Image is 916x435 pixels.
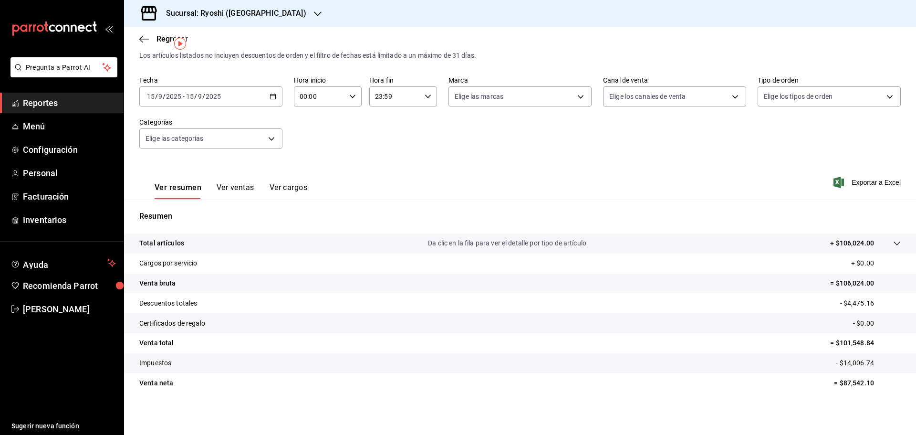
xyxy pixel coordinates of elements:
p: Venta neta [139,378,173,388]
button: Ver cargos [270,183,308,199]
span: / [194,93,197,100]
input: -- [198,93,202,100]
label: Tipo de orden [758,77,901,84]
p: = $87,542.10 [834,378,901,388]
label: Hora fin [369,77,437,84]
span: Reportes [23,96,116,109]
button: Exportar a Excel [835,177,901,188]
p: Cargos por servicio [139,258,198,268]
p: Da clic en la fila para ver el detalle por tipo de artículo [428,238,586,248]
span: Recomienda Parrot [23,279,116,292]
input: ---- [205,93,221,100]
span: Pregunta a Parrot AI [26,63,103,73]
label: Fecha [139,77,282,84]
button: Ver ventas [217,183,254,199]
p: Impuestos [139,358,171,368]
span: Personal [23,167,116,180]
button: Regresar [139,34,188,43]
span: Elige los canales de venta [609,92,686,101]
p: Venta bruta [139,278,176,288]
span: Facturación [23,190,116,203]
p: Resumen [139,211,901,222]
span: / [163,93,166,100]
a: Pregunta a Parrot AI [7,69,117,79]
p: = $106,024.00 [830,278,901,288]
p: Descuentos totales [139,298,197,308]
span: Elige los tipos de orden [764,92,833,101]
input: -- [186,93,194,100]
span: Sugerir nueva función [11,421,116,431]
input: -- [146,93,155,100]
button: open_drawer_menu [105,25,113,32]
span: Regresar [156,34,188,43]
span: / [202,93,205,100]
p: Certificados de regalo [139,318,205,329]
span: Menú [23,120,116,133]
span: / [155,93,158,100]
div: navigation tabs [155,183,307,199]
button: Ver resumen [155,183,201,199]
p: Total artículos [139,238,184,248]
button: Pregunta a Parrot AI [10,57,117,77]
p: Venta total [139,338,174,348]
div: Los artículos listados no incluyen descuentos de orden y el filtro de fechas está limitado a un m... [139,51,901,61]
label: Categorías [139,119,282,126]
input: ---- [166,93,182,100]
span: Inventarios [23,213,116,226]
label: Hora inicio [294,77,362,84]
p: + $0.00 [851,258,901,268]
label: Marca [448,77,592,84]
span: Elige las marcas [455,92,503,101]
label: Canal de venta [603,77,746,84]
input: -- [158,93,163,100]
p: = $101,548.84 [830,338,901,348]
p: - $14,006.74 [836,358,901,368]
span: Ayuda [23,257,104,269]
span: Elige las categorías [146,134,204,143]
img: Tooltip marker [174,38,186,50]
span: Configuración [23,143,116,156]
span: - [183,93,185,100]
span: [PERSON_NAME] [23,303,116,316]
p: - $0.00 [853,318,901,329]
h3: Sucursal: Ryoshi ([GEOGRAPHIC_DATA]) [158,8,306,19]
p: - $4,475.16 [840,298,901,308]
p: + $106,024.00 [830,238,874,248]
